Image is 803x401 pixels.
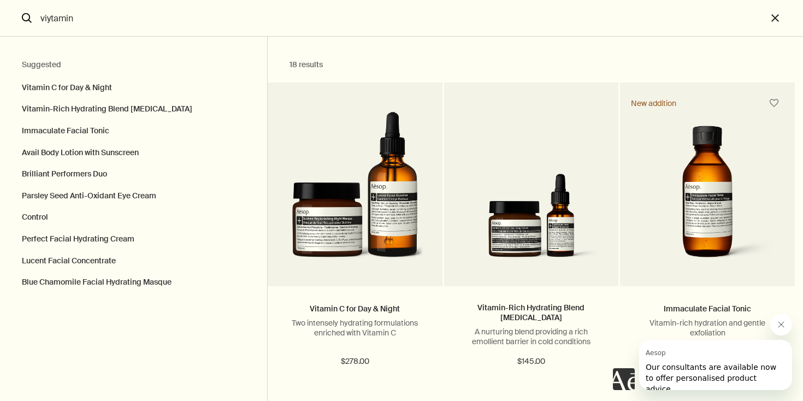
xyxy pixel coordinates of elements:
h2: Suggested [22,58,245,72]
h2: 18 results [290,58,683,72]
span: $278.00 [341,355,369,368]
span: $145.00 [517,355,545,368]
div: New addition [631,98,676,108]
span: Our consultants are available now to offer personalised product advice. [7,23,137,54]
a: Vitamin-Rich Hydrating Blend [MEDICAL_DATA] [460,303,603,322]
p: A nurturing blend providing a rich emollient barrier in cold conditions [460,327,603,346]
iframe: no content [613,368,635,390]
a: Vitamin C for Day & Night [310,304,400,314]
a: Vitamin C for Day & Night: Lucent Facial Concentrate and Sublime Replenishing Night Masque [268,112,442,287]
button: Save to cabinet [764,93,784,113]
img: Camellia Nut Facial Hydrating Cream and Damascan Rose Facial Treatment [462,112,601,270]
a: Immaculate Facial Tonic [664,304,751,314]
div: Aesop says "Our consultants are available now to offer personalised product advice.". Open messag... [613,314,792,390]
a: Immaculate Facial Tonic in amber glass bottle with a black cap. [620,112,795,287]
p: Two intensely hydrating formulations enriched with Vitamin C [284,318,426,338]
img: Vitamin C for Day & Night: Lucent Facial Concentrate and Sublime Replenishing Night Masque [285,112,424,270]
img: Immaculate Facial Tonic in amber glass bottle with a black cap. [636,126,778,270]
iframe: Close message from Aesop [770,314,792,335]
a: Camellia Nut Facial Hydrating Cream and Damascan Rose Facial Treatment [444,112,619,287]
iframe: Message from Aesop [639,340,792,390]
